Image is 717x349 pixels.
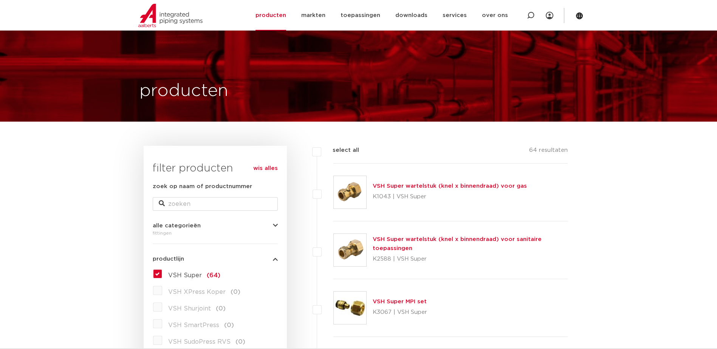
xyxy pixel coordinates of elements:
span: alle categorieën [153,223,201,229]
span: VSH Shurjoint [168,306,211,312]
a: VSH Super MPI set [373,299,427,304]
h3: filter producten [153,161,278,176]
span: (64) [207,272,220,278]
p: K3067 | VSH Super [373,306,427,318]
span: VSH SmartPress [168,322,219,328]
span: VSH XPress Koper [168,289,226,295]
img: Thumbnail for VSH Super wartelstuk (knel x binnendraad) voor gas [334,176,366,208]
label: select all [321,146,359,155]
button: productlijn [153,256,278,262]
a: wis alles [253,164,278,173]
span: (0) [224,322,234,328]
p: K2588 | VSH Super [373,253,568,265]
span: (0) [216,306,226,312]
img: Thumbnail for VSH Super MPI set [334,292,366,324]
span: VSH SudoPress RVS [168,339,231,345]
h1: producten [139,79,228,103]
a: VSH Super wartelstuk (knel x binnendraad) voor gas [373,183,527,189]
button: alle categorieën [153,223,278,229]
p: 64 resultaten [529,146,568,158]
a: VSH Super wartelstuk (knel x binnendraad) voor sanitaire toepassingen [373,236,542,251]
div: fittingen [153,229,278,238]
span: VSH Super [168,272,202,278]
span: (0) [235,339,245,345]
img: Thumbnail for VSH Super wartelstuk (knel x binnendraad) voor sanitaire toepassingen [334,234,366,266]
p: K1043 | VSH Super [373,191,527,203]
span: productlijn [153,256,184,262]
span: (0) [231,289,240,295]
input: zoeken [153,197,278,211]
label: zoek op naam of productnummer [153,182,252,191]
